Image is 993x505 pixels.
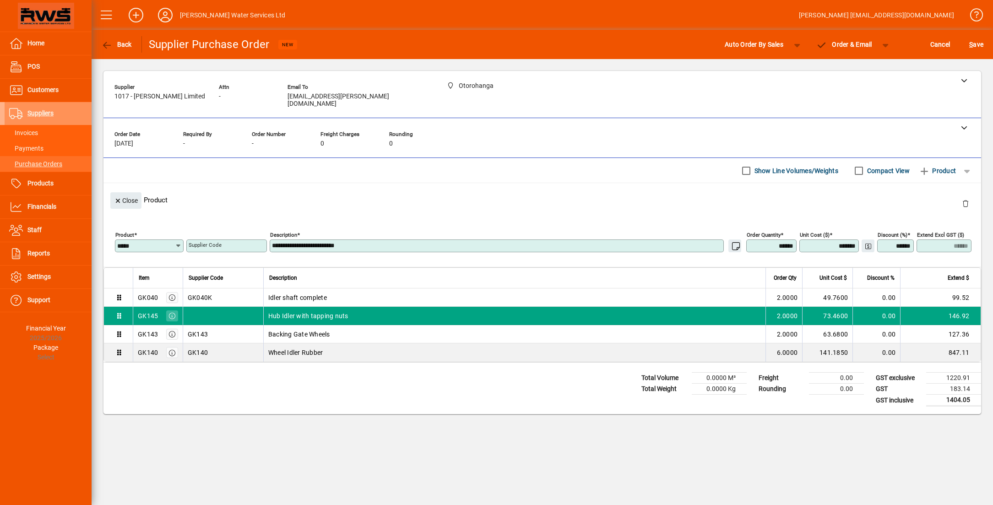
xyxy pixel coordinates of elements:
[5,55,92,78] a: POS
[816,41,872,48] span: Order & Email
[765,325,802,343] td: 2.0000
[320,140,324,147] span: 0
[637,373,692,384] td: Total Volume
[5,141,92,156] a: Payments
[183,140,185,147] span: -
[5,289,92,312] a: Support
[27,39,44,47] span: Home
[27,63,40,70] span: POS
[802,307,852,325] td: 73.4600
[725,37,783,52] span: Auto Order By Sales
[5,32,92,55] a: Home
[809,384,864,395] td: 0.00
[138,348,158,357] div: GK140
[99,36,134,53] button: Back
[27,226,42,233] span: Staff
[138,311,158,320] div: GK145
[754,373,809,384] td: Freight
[852,288,900,307] td: 0.00
[852,343,900,362] td: 0.00
[114,193,138,208] span: Close
[720,36,788,53] button: Auto Order By Sales
[5,266,92,288] a: Settings
[252,140,254,147] span: -
[852,325,900,343] td: 0.00
[955,199,977,207] app-page-header-button: Delete
[26,325,66,332] span: Financial Year
[926,395,981,406] td: 1404.05
[5,125,92,141] a: Invoices
[926,373,981,384] td: 1220.91
[138,293,158,302] div: GK040
[802,288,852,307] td: 49.7600
[765,307,802,325] td: 2.0000
[871,373,926,384] td: GST exclusive
[27,250,50,257] span: Reports
[9,129,38,136] span: Invoices
[27,179,54,187] span: Products
[115,232,134,238] mat-label: Product
[5,242,92,265] a: Reports
[802,325,852,343] td: 63.6800
[819,273,847,283] span: Unit Cost $
[27,86,59,93] span: Customers
[930,37,950,52] span: Cancel
[139,273,150,283] span: Item
[27,273,51,280] span: Settings
[809,373,864,384] td: 0.00
[692,373,747,384] td: 0.0000 M³
[900,343,981,362] td: 847.11
[138,330,158,339] div: GK143
[110,192,141,209] button: Close
[149,37,270,52] div: Supplier Purchase Order
[268,330,330,339] span: Backing Gate Wheels
[219,93,221,100] span: -
[27,109,54,117] span: Suppliers
[5,219,92,242] a: Staff
[963,2,982,32] a: Knowledge Base
[867,273,895,283] span: Discount %
[268,311,348,320] span: Hub Idler with tapping nuts
[799,8,954,22] div: [PERSON_NAME] [EMAIL_ADDRESS][DOMAIN_NAME]
[183,343,263,362] td: GK140
[288,93,425,108] span: [EMAIL_ADDRESS][PERSON_NAME][DOMAIN_NAME]
[114,93,205,100] span: 1017 - [PERSON_NAME] Limited
[101,41,132,48] span: Back
[969,41,973,48] span: S
[5,79,92,102] a: Customers
[269,273,297,283] span: Description
[871,395,926,406] td: GST inclusive
[765,343,802,362] td: 6.0000
[900,307,981,325] td: 146.92
[878,232,907,238] mat-label: Discount (%)
[282,42,293,48] span: NEW
[189,273,223,283] span: Supplier Code
[5,195,92,218] a: Financials
[900,325,981,343] td: 127.36
[747,232,781,238] mat-label: Order Quantity
[800,232,830,238] mat-label: Unit Cost ($)
[9,160,62,168] span: Purchase Orders
[948,273,969,283] span: Extend $
[914,163,960,179] button: Product
[900,288,981,307] td: 99.52
[9,145,43,152] span: Payments
[812,36,877,53] button: Order & Email
[121,7,151,23] button: Add
[919,163,956,178] span: Product
[5,172,92,195] a: Products
[753,166,838,175] label: Show Line Volumes/Weights
[103,183,981,217] div: Product
[27,203,56,210] span: Financials
[969,37,983,52] span: ave
[27,296,50,304] span: Support
[189,242,222,248] mat-label: Supplier Code
[955,192,977,214] button: Delete
[852,307,900,325] td: 0.00
[754,384,809,395] td: Rounding
[268,348,323,357] span: Wheel Idler Rubber
[108,196,144,204] app-page-header-button: Close
[967,36,986,53] button: Save
[389,140,393,147] span: 0
[926,384,981,395] td: 183.14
